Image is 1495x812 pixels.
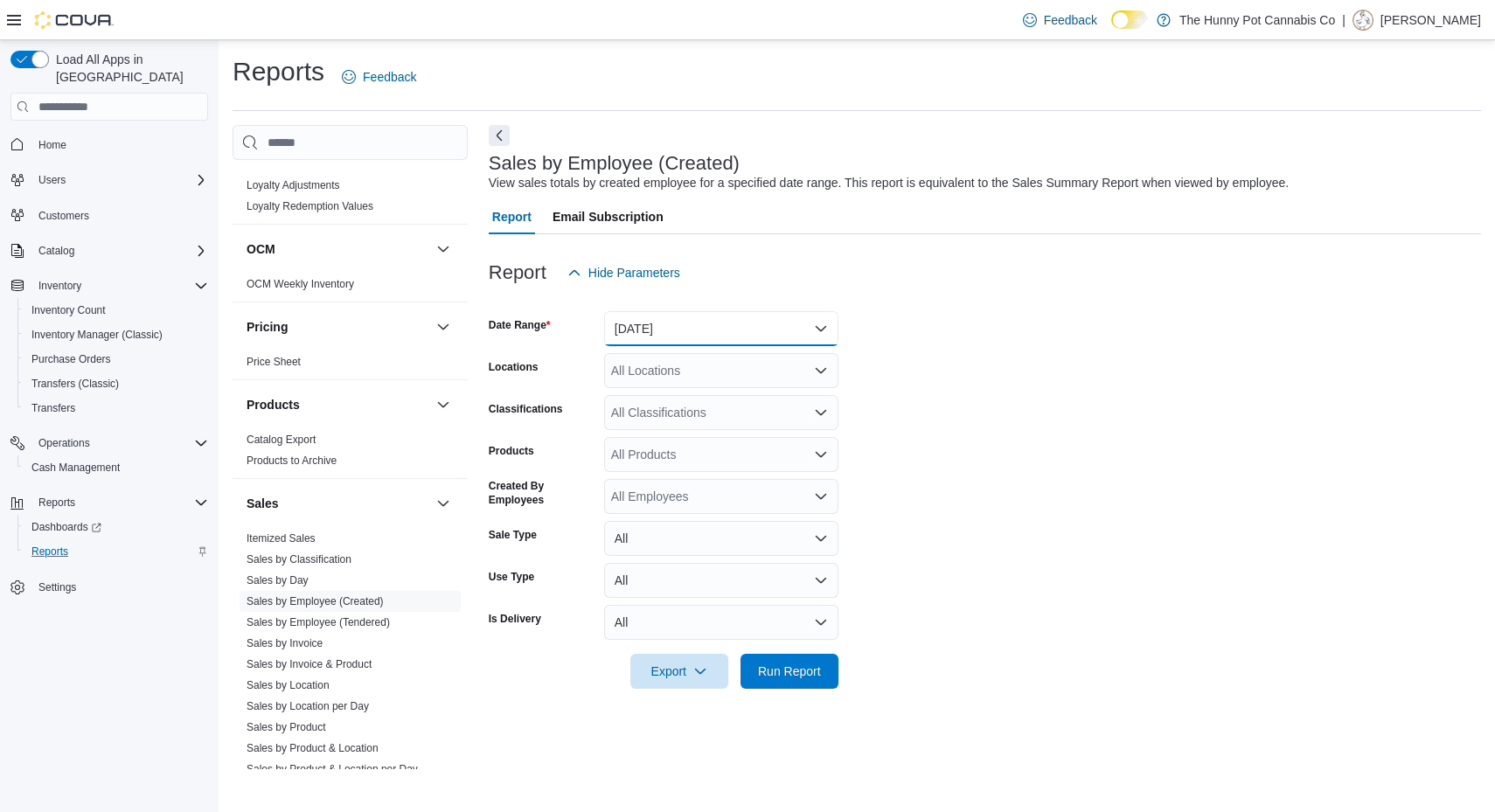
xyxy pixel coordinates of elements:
span: Settings [31,576,208,598]
span: Settings [38,580,76,594]
label: Locations [489,360,539,374]
span: Inventory Count [31,303,106,317]
button: Settings [3,574,215,600]
button: Operations [31,433,97,454]
button: Next [489,125,510,146]
button: Products [247,396,429,413]
span: Sales by Invoice [247,636,323,650]
span: Inventory Count [24,300,208,321]
button: Inventory [31,275,88,296]
button: Hide Parameters [560,255,687,290]
div: Products [233,429,468,478]
span: Cash Management [31,461,120,475]
span: Catalog Export [247,433,316,447]
div: Loyalty [233,175,468,224]
a: Dashboards [24,517,108,538]
span: Report [492,199,532,234]
a: Sales by Day [247,574,309,586]
a: Purchase Orders [24,349,118,370]
a: Sales by Location [247,679,330,691]
span: Catalog [31,240,208,261]
span: Dashboards [24,517,208,538]
a: Sales by Product [247,721,326,733]
span: Inventory Manager (Classic) [31,328,163,342]
span: Sales by Employee (Created) [247,594,384,608]
span: Catalog [38,244,74,258]
span: Loyalty Adjustments [247,178,340,192]
a: Feedback [1016,3,1104,38]
a: Sales by Employee (Created) [247,595,384,607]
span: Operations [31,433,208,454]
label: Classifications [489,402,563,416]
span: Reports [24,541,208,562]
span: Loyalty Redemption Values [247,199,373,213]
span: Reports [38,496,75,510]
a: Products to Archive [247,455,337,467]
label: Date Range [489,318,551,332]
button: All [604,563,838,598]
button: Open list of options [814,489,828,503]
a: Loyalty Adjustments [247,179,340,191]
span: Load All Apps in [GEOGRAPHIC_DATA] [49,51,208,86]
p: The Hunny Pot Cannabis Co [1179,10,1335,31]
label: Is Delivery [489,612,541,626]
button: Inventory Count [17,298,215,323]
button: Transfers (Classic) [17,371,215,396]
button: Home [3,131,215,156]
button: OCM [247,240,429,258]
a: Sales by Location per Day [247,700,369,712]
span: Price Sheet [247,355,301,369]
h3: Report [489,262,546,283]
span: Customers [31,205,208,226]
span: Inventory Manager (Classic) [24,324,208,345]
span: Home [31,133,208,155]
span: Dark Mode [1111,29,1112,30]
p: [PERSON_NAME] [1380,10,1481,31]
button: Export [630,654,728,689]
button: Open list of options [814,448,828,462]
a: Sales by Invoice [247,637,323,649]
label: Created By Employees [489,479,597,507]
span: Run Report [758,663,821,680]
button: Pricing [433,316,454,337]
a: Feedback [335,59,423,94]
span: Operations [38,436,90,450]
a: Sales by Employee (Tendered) [247,616,390,628]
button: Products [433,394,454,415]
button: [DATE] [604,311,838,346]
label: Sale Type [489,528,537,542]
button: All [604,605,838,640]
button: Reports [17,539,215,564]
span: Products to Archive [247,454,337,468]
span: Reports [31,492,208,513]
a: Settings [31,577,83,598]
span: Sales by Product & Location [247,741,379,755]
h3: Products [247,396,300,413]
span: Feedback [363,68,416,86]
a: Sales by Classification [247,553,351,566]
span: Transfers (Classic) [31,377,119,391]
button: Reports [3,490,215,515]
span: Purchase Orders [24,349,208,370]
a: Reports [24,541,75,562]
label: Products [489,444,534,458]
a: Itemized Sales [247,532,316,545]
button: Customers [3,203,215,228]
div: OCM [233,274,468,302]
span: Inventory [31,275,208,296]
button: Reports [31,492,82,513]
span: Sales by Employee (Tendered) [247,615,390,629]
button: Purchase Orders [17,347,215,371]
a: Dashboards [17,515,215,539]
span: Hide Parameters [588,264,680,281]
button: Open list of options [814,406,828,420]
button: Users [3,168,215,192]
button: Sales [433,493,454,514]
span: Transfers [24,398,208,419]
span: Sales by Product [247,720,326,734]
button: Catalog [3,239,215,263]
a: Transfers (Classic) [24,373,126,394]
a: Inventory Count [24,300,113,321]
button: Users [31,170,73,191]
span: Home [38,138,66,152]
